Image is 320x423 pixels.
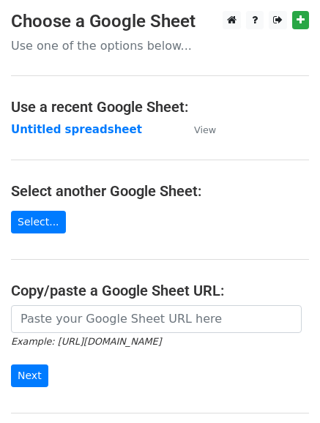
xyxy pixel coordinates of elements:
[11,123,142,136] a: Untitled spreadsheet
[11,282,309,299] h4: Copy/paste a Google Sheet URL:
[11,211,66,233] a: Select...
[11,305,302,333] input: Paste your Google Sheet URL here
[11,336,161,347] small: Example: [URL][DOMAIN_NAME]
[194,124,216,135] small: View
[11,364,48,387] input: Next
[11,182,309,200] h4: Select another Google Sheet:
[11,11,309,32] h3: Choose a Google Sheet
[11,98,309,116] h4: Use a recent Google Sheet:
[247,353,320,423] iframe: Chat Widget
[11,38,309,53] p: Use one of the options below...
[179,123,216,136] a: View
